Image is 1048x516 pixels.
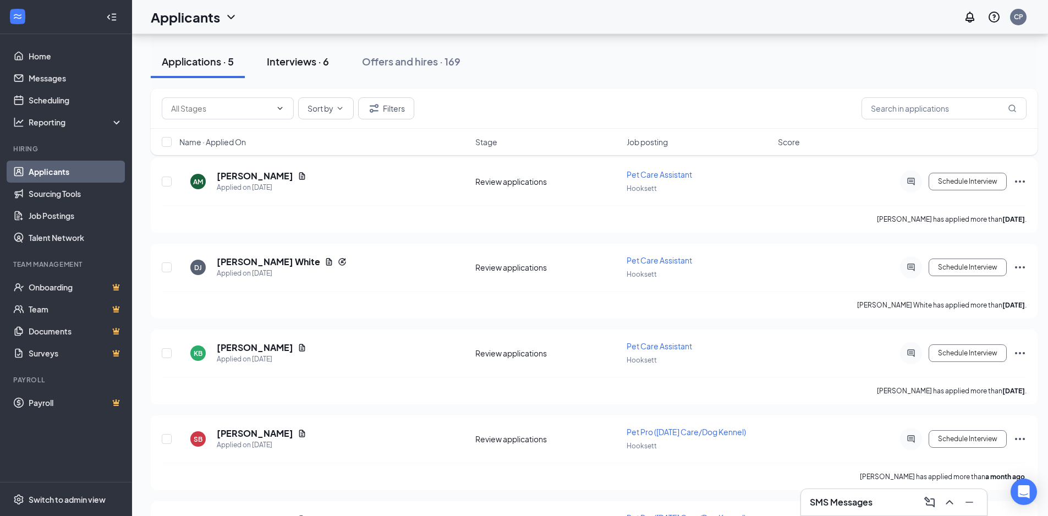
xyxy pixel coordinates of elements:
div: Applied on [DATE] [217,182,306,193]
svg: Document [298,343,306,352]
div: DJ [194,263,202,272]
a: Talent Network [29,227,123,249]
div: CP [1014,12,1023,21]
span: Hooksett [627,442,657,450]
div: Review applications [475,262,620,273]
span: Sort by [308,105,333,112]
svg: ChevronUp [943,496,956,509]
div: Applied on [DATE] [217,440,306,451]
svg: ActiveChat [904,435,918,443]
svg: ActiveChat [904,349,918,358]
div: SB [194,435,202,444]
span: Hooksett [627,270,657,278]
div: Switch to admin view [29,494,106,505]
button: Schedule Interview [929,430,1007,448]
div: Applied on [DATE] [217,268,347,279]
div: Review applications [475,176,620,187]
a: Messages [29,67,123,89]
svg: Ellipses [1013,432,1027,446]
div: Hiring [13,144,120,153]
a: OnboardingCrown [29,276,123,298]
span: Name · Applied On [179,136,246,147]
svg: Filter [367,102,381,115]
svg: ActiveChat [904,177,918,186]
button: Schedule Interview [929,344,1007,362]
svg: ActiveChat [904,263,918,272]
svg: Reapply [338,257,347,266]
span: Hooksett [627,184,657,193]
a: TeamCrown [29,298,123,320]
svg: ChevronDown [276,104,284,113]
div: Applications · 5 [162,54,234,68]
span: Pet Pro ([DATE] Care/Dog Kennel) [627,427,746,437]
h5: [PERSON_NAME] White [217,256,320,268]
div: Interviews · 6 [267,54,329,68]
button: ChevronUp [941,493,958,511]
b: [DATE] [1002,215,1025,223]
input: Search in applications [862,97,1027,119]
button: Schedule Interview [929,173,1007,190]
button: Filter Filters [358,97,414,119]
a: Job Postings [29,205,123,227]
svg: Collapse [106,12,117,23]
a: Sourcing Tools [29,183,123,205]
svg: Ellipses [1013,175,1027,188]
b: a month ago [985,473,1025,481]
h5: [PERSON_NAME] [217,342,293,354]
span: Pet Care Assistant [627,341,692,351]
p: [PERSON_NAME] has applied more than . [877,215,1027,224]
div: KB [194,349,202,358]
div: Review applications [475,433,620,444]
svg: Ellipses [1013,347,1027,360]
svg: ComposeMessage [923,496,936,509]
p: [PERSON_NAME] White has applied more than . [857,300,1027,310]
h3: SMS Messages [810,496,873,508]
b: [DATE] [1002,387,1025,395]
div: Reporting [29,117,123,128]
a: Home [29,45,123,67]
p: [PERSON_NAME] has applied more than . [860,472,1027,481]
input: All Stages [171,102,271,114]
a: PayrollCrown [29,392,123,414]
a: DocumentsCrown [29,320,123,342]
div: Review applications [475,348,620,359]
span: Hooksett [627,356,657,364]
svg: Document [298,172,306,180]
button: Minimize [961,493,978,511]
div: Applied on [DATE] [217,354,306,365]
svg: Document [325,257,333,266]
svg: ChevronDown [224,10,238,24]
span: Stage [475,136,497,147]
button: Sort byChevronDown [298,97,354,119]
span: Pet Care Assistant [627,169,692,179]
svg: Document [298,429,306,438]
p: [PERSON_NAME] has applied more than . [877,386,1027,396]
svg: Ellipses [1013,261,1027,274]
svg: QuestionInfo [987,10,1001,24]
svg: Notifications [963,10,976,24]
button: ComposeMessage [921,493,939,511]
div: Team Management [13,260,120,269]
h1: Applicants [151,8,220,26]
h5: [PERSON_NAME] [217,427,293,440]
div: Open Intercom Messenger [1011,479,1037,505]
span: Score [778,136,800,147]
a: SurveysCrown [29,342,123,364]
svg: ChevronDown [336,104,344,113]
svg: Settings [13,494,24,505]
div: Payroll [13,375,120,385]
svg: MagnifyingGlass [1008,104,1017,113]
span: Job posting [627,136,668,147]
svg: Analysis [13,117,24,128]
a: Scheduling [29,89,123,111]
div: AM [193,177,203,186]
div: Offers and hires · 169 [362,54,460,68]
span: Pet Care Assistant [627,255,692,265]
svg: WorkstreamLogo [12,11,23,22]
svg: Minimize [963,496,976,509]
a: Applicants [29,161,123,183]
h5: [PERSON_NAME] [217,170,293,182]
button: Schedule Interview [929,259,1007,276]
b: [DATE] [1002,301,1025,309]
